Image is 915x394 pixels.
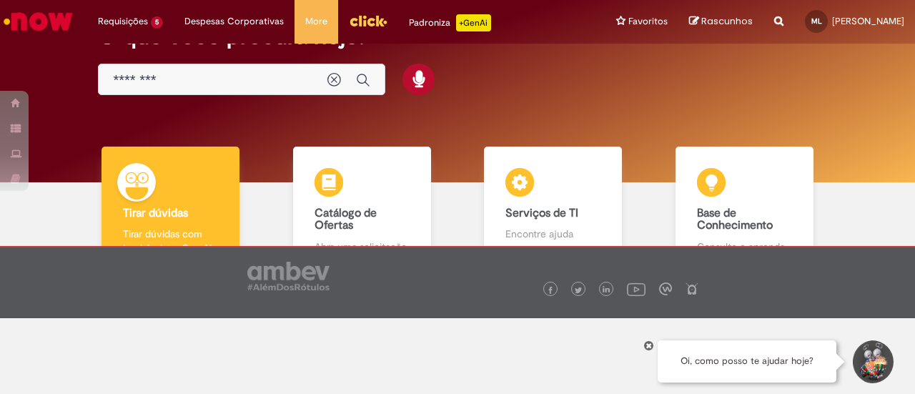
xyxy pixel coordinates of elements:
button: Iniciar Conversa de Suporte [851,340,894,383]
img: logo_footer_naosei.png [686,282,698,295]
img: logo_footer_workplace.png [659,282,672,295]
p: Tirar dúvidas com Lupi Assist e Gen Ai [123,227,218,255]
a: Rascunhos [689,15,753,29]
b: Serviços de TI [505,206,578,220]
img: click_logo_yellow_360x200.png [349,10,387,31]
span: ML [811,16,822,26]
a: Serviços de TI Encontre ajuda [457,147,649,270]
span: [PERSON_NAME] [832,15,904,27]
p: Consulte e aprenda [697,240,792,254]
a: Tirar dúvidas Tirar dúvidas com Lupi Assist e Gen Ai [75,147,267,270]
p: Encontre ajuda [505,227,600,241]
img: logo_footer_facebook.png [547,287,554,294]
span: Favoritos [628,14,668,29]
a: Catálogo de Ofertas Abra uma solicitação [267,147,458,270]
a: Base de Conhecimento Consulte e aprenda [649,147,841,270]
img: ServiceNow [1,7,75,36]
p: +GenAi [456,14,491,31]
img: logo_footer_twitter.png [575,287,582,294]
img: logo_footer_ambev_rotulo_gray.png [247,262,330,290]
b: Base de Conhecimento [697,206,773,233]
p: Abra uma solicitação [315,240,410,254]
span: More [305,14,327,29]
span: Despesas Corporativas [184,14,284,29]
div: Padroniza [409,14,491,31]
span: 5 [151,16,163,29]
b: Catálogo de Ofertas [315,206,377,233]
img: logo_footer_linkedin.png [603,286,610,295]
h2: O que você procura hoje? [98,24,816,49]
div: Oi, como posso te ajudar hoje? [658,340,836,383]
b: Tirar dúvidas [123,206,188,220]
span: Rascunhos [701,14,753,28]
img: logo_footer_youtube.png [627,280,646,298]
span: Requisições [98,14,148,29]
